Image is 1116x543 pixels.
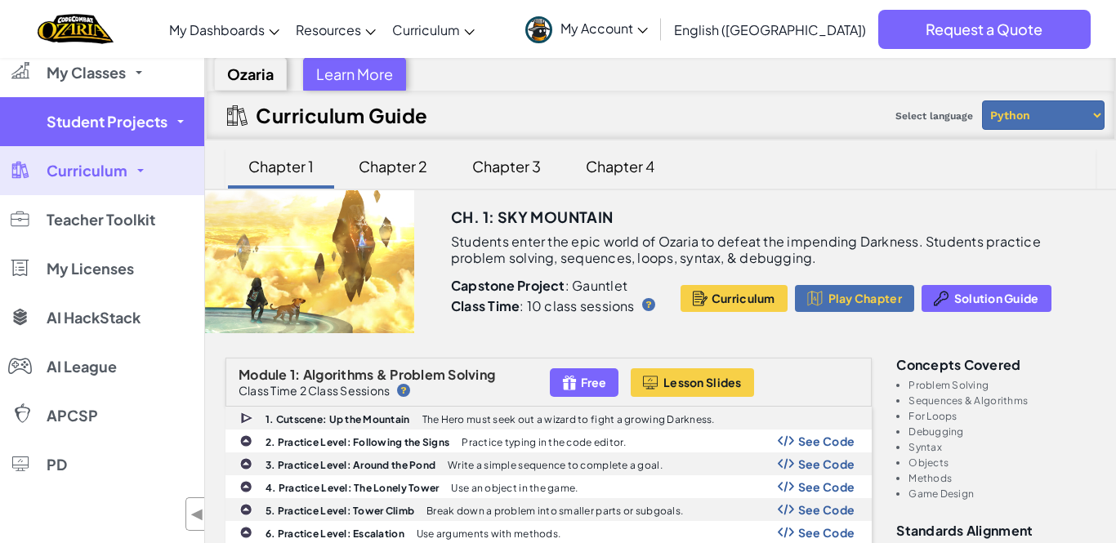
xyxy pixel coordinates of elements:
p: The Hero must seek out a wizard to fight a growing Darkness. [422,414,715,425]
div: Chapter 1 [232,147,330,185]
span: Lesson Slides [663,376,742,389]
h3: Ch. 1: Sky Mountain [451,205,614,229]
a: 5. Practice Level: Tower Climb Break down a problem into smaller parts or subgoals. Show Code Log... [225,498,872,521]
span: See Code [798,526,855,539]
p: : 10 class sessions [451,298,635,314]
span: Algorithms & Problem Solving [303,366,496,383]
a: Ozaria by CodeCombat logo [38,12,114,46]
p: Practice typing in the code editor. [462,437,626,447]
h3: Concepts covered [896,358,1096,372]
span: Student Projects [47,114,167,129]
div: Chapter 2 [342,147,444,185]
li: Debugging [908,426,1096,437]
a: Request a Quote [878,10,1091,49]
li: Syntax [908,442,1096,452]
a: My Dashboards [161,7,288,51]
span: My Classes [47,65,126,80]
a: Resources [288,7,384,51]
b: 2. Practice Level: Following the Signs [266,436,449,448]
b: 3. Practice Level: Around the Pond [266,459,435,471]
div: Ozaria [214,57,287,91]
a: My Account [517,3,656,55]
p: Write a simple sequence to complete a goal. [448,460,663,470]
div: Chapter 4 [569,147,671,185]
a: Curriculum [384,7,483,51]
p: Class Time 2 Class Sessions [239,384,390,397]
button: Solution Guide [922,285,1051,312]
li: Objects [908,457,1096,468]
a: 2. Practice Level: Following the Signs Practice typing in the code editor. Show Code Logo See Code [225,430,872,452]
img: IconPracticeLevel.svg [239,526,252,539]
h3: Standards Alignment [896,523,1096,537]
b: Class Time [451,297,520,314]
div: Learn More [303,57,406,91]
img: Show Code Logo [778,527,794,538]
li: Game Design [908,488,1096,499]
button: Lesson Slides [631,368,754,397]
span: My Licenses [47,261,134,276]
div: Chapter 3 [456,147,557,185]
img: avatar [525,16,552,43]
img: Show Code Logo [778,458,794,470]
b: 6. Practice Level: Escalation [266,527,404,540]
button: Play Chapter [795,285,914,312]
span: Curriculum [392,21,460,38]
span: AI League [47,359,117,374]
span: Play Chapter [828,292,902,305]
span: Solution Guide [954,292,1039,305]
img: IconPracticeLevel.svg [239,434,252,447]
span: See Code [798,457,855,470]
img: IconPracticeLevel.svg [239,503,252,516]
b: 1. Cutscene: Up the Mountain [266,413,410,425]
img: Show Code Logo [778,435,794,447]
img: Show Code Logo [778,481,794,492]
b: 5. Practice Level: Tower Climb [266,505,414,517]
p: Students enter the epic world of Ozaria to defeat the impending Darkness. Students practice probl... [451,234,1055,266]
img: IconFreeLevelv2.svg [562,373,577,392]
img: Show Code Logo [778,504,794,515]
span: Select language [889,104,980,128]
span: See Code [798,503,855,516]
p: Use arguments with methods. [417,528,560,539]
span: Teacher Toolkit [47,212,155,227]
span: Module [239,366,288,383]
li: Methods [908,473,1096,483]
span: 1: [290,366,301,383]
a: 1. Cutscene: Up the Mountain The Hero must seek out a wizard to fight a growing Darkness. [225,407,872,430]
h2: Curriculum Guide [256,104,428,127]
img: IconCutscene.svg [240,411,255,426]
img: IconHint.svg [642,298,655,311]
a: 4. Practice Level: The Lonely Tower Use an object in the game. Show Code Logo See Code [225,475,872,498]
p: Use an object in the game. [451,483,578,493]
p: : Gauntlet [451,278,676,294]
img: IconCurriculumGuide.svg [227,105,248,126]
span: ◀ [190,502,204,526]
span: AI HackStack [47,310,141,325]
img: Home [38,12,114,46]
img: IconHint.svg [397,384,410,397]
li: For Loops [908,411,1096,421]
li: Problem Solving [908,380,1096,390]
button: Curriculum [681,285,788,312]
span: Curriculum [712,292,775,305]
p: Break down a problem into smaller parts or subgoals. [426,505,683,516]
span: See Code [798,434,855,447]
li: Sequences & Algorithms [908,395,1096,406]
b: Capstone Project [451,277,565,294]
span: My Dashboards [169,21,265,38]
span: Curriculum [47,163,127,178]
span: English ([GEOGRAPHIC_DATA]) [674,21,866,38]
a: English ([GEOGRAPHIC_DATA]) [666,7,874,51]
span: Resources [296,21,361,38]
b: 4. Practice Level: The Lonely Tower [266,482,439,494]
span: See Code [798,480,855,493]
img: IconPracticeLevel.svg [239,480,252,493]
span: Free [581,376,606,389]
a: 3. Practice Level: Around the Pond Write a simple sequence to complete a goal. Show Code Logo See... [225,452,872,475]
span: My Account [560,20,648,37]
img: IconPracticeLevel.svg [239,457,252,470]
